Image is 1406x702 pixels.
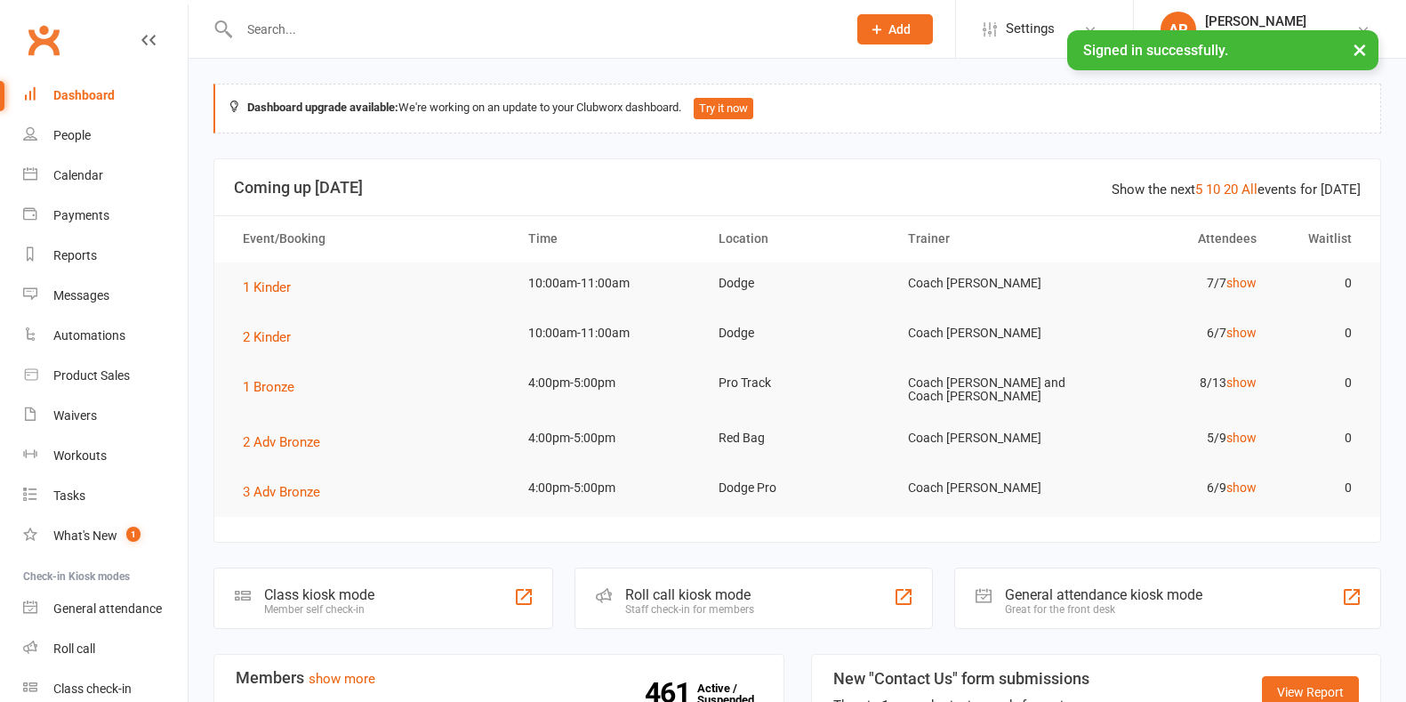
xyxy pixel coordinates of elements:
td: 5/9 [1082,417,1273,459]
a: All [1241,182,1257,198]
div: Member self check-in [264,603,374,616]
th: Attendees [1082,216,1273,262]
span: 1 [126,527,141,542]
button: 1 Kinder [243,277,303,298]
td: 4:00pm-5:00pm [512,467,703,509]
div: Roll call [53,641,95,656]
a: Tasks [23,476,188,516]
td: Red Bag [703,417,893,459]
div: AR [1161,12,1196,47]
button: Try it now [694,98,753,119]
a: Workouts [23,436,188,476]
a: Reports [23,236,188,276]
a: Waivers [23,396,188,436]
a: People [23,116,188,156]
td: 7/7 [1082,262,1273,304]
div: Class kiosk mode [264,586,374,603]
a: show [1226,431,1257,445]
td: 4:00pm-5:00pm [512,417,703,459]
div: Great for the front desk [1005,603,1202,616]
th: Event/Booking [227,216,512,262]
div: Dashboard [53,88,115,102]
input: Search... [234,17,834,42]
th: Location [703,216,893,262]
span: Signed in successfully. [1083,42,1228,59]
a: show [1226,480,1257,495]
div: Roll call kiosk mode [625,586,754,603]
div: What's New [53,529,117,543]
a: Messages [23,276,188,316]
a: show [1226,375,1257,390]
a: Product Sales [23,356,188,396]
td: 6/9 [1082,467,1273,509]
button: 3 Adv Bronze [243,481,333,503]
button: 1 Bronze [243,376,307,398]
a: 20 [1224,182,1238,198]
td: 10:00am-11:00am [512,262,703,304]
td: 0 [1273,417,1368,459]
th: Time [512,216,703,262]
div: General attendance [53,601,162,616]
a: show [1226,326,1257,340]
td: 10:00am-11:00am [512,312,703,354]
a: What's New1 [23,516,188,556]
div: Class check-in [53,682,132,696]
div: Calendar [53,168,103,182]
div: Product Sales [53,368,130,383]
th: Trainer [892,216,1082,262]
a: 5 [1195,182,1202,198]
div: General attendance kiosk mode [1005,586,1202,603]
a: Clubworx [21,18,66,62]
div: Automations [53,328,125,343]
a: Dashboard [23,76,188,116]
div: Waivers [53,408,97,423]
button: 2 Kinder [243,327,303,348]
span: Add [888,22,911,36]
div: Show the next events for [DATE] [1112,179,1361,200]
div: [PERSON_NAME] [1205,13,1356,29]
th: Waitlist [1273,216,1368,262]
a: Roll call [23,629,188,669]
button: Add [857,14,933,44]
div: Jummps Parkwood Pty Ltd [1205,29,1356,45]
td: Pro Track [703,362,893,404]
div: Staff check-in for members [625,603,754,616]
td: 0 [1273,312,1368,354]
div: We're working on an update to your Clubworx dashboard. [213,84,1381,133]
td: Coach [PERSON_NAME] and Coach [PERSON_NAME] [892,362,1082,418]
a: show more [309,671,375,687]
button: 2 Adv Bronze [243,432,333,453]
h3: Members [236,669,762,687]
a: General attendance kiosk mode [23,589,188,629]
td: 0 [1273,362,1368,404]
span: 2 Adv Bronze [243,434,320,450]
h3: New "Contact Us" form submissions [833,670,1089,688]
td: Coach [PERSON_NAME] [892,417,1082,459]
span: 2 Kinder [243,329,291,345]
span: 3 Adv Bronze [243,484,320,500]
button: × [1344,30,1376,69]
td: 4:00pm-5:00pm [512,362,703,404]
div: Payments [53,208,109,222]
a: Automations [23,316,188,356]
div: Workouts [53,448,107,463]
a: show [1226,276,1257,290]
td: 8/13 [1082,362,1273,404]
td: Dodge Pro [703,467,893,509]
div: Tasks [53,488,85,503]
h3: Coming up [DATE] [234,179,1361,197]
span: 1 Kinder [243,279,291,295]
a: 10 [1206,182,1220,198]
div: Messages [53,288,109,303]
span: Settings [1006,9,1055,49]
td: 0 [1273,467,1368,509]
a: Calendar [23,156,188,196]
div: Reports [53,248,97,262]
td: Dodge [703,262,893,304]
td: Dodge [703,312,893,354]
a: Payments [23,196,188,236]
td: Coach [PERSON_NAME] [892,262,1082,304]
span: 1 Bronze [243,379,294,395]
td: Coach [PERSON_NAME] [892,312,1082,354]
td: 6/7 [1082,312,1273,354]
